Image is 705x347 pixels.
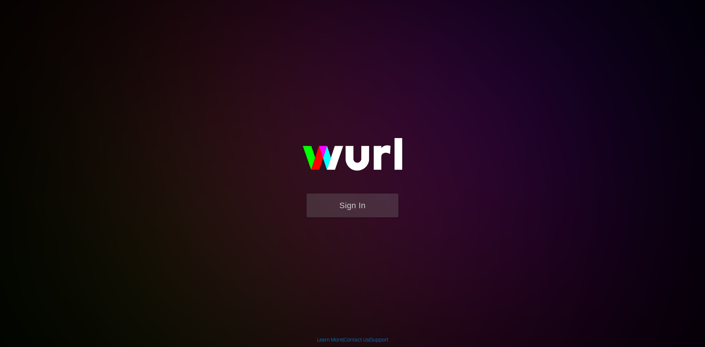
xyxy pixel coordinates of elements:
div: | | [317,336,388,343]
a: Support [370,337,388,343]
img: wurl-logo-on-black-223613ac3d8ba8fe6dc639794a292ebdb59501304c7dfd60c99c58986ef67473.svg [279,122,426,194]
a: Learn More [317,337,343,343]
button: Sign In [307,194,398,217]
a: Contact Us [344,337,369,343]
